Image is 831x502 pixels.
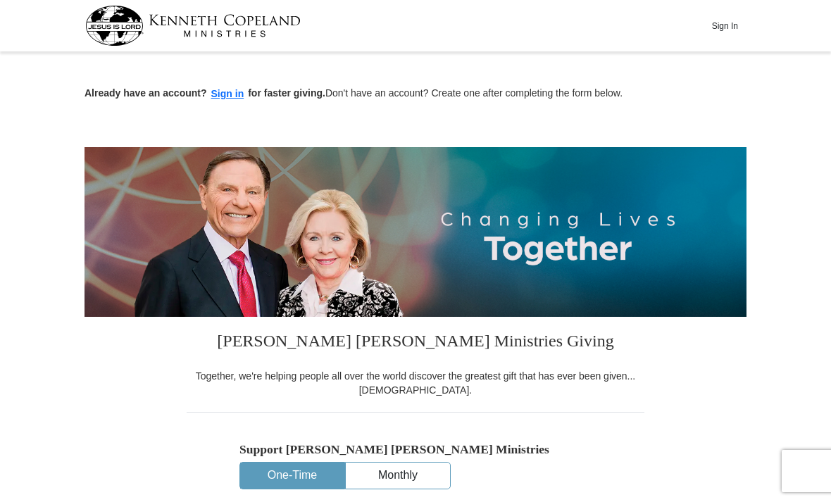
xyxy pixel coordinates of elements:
h3: [PERSON_NAME] [PERSON_NAME] Ministries Giving [187,317,644,369]
button: Sign In [704,15,746,37]
button: One-Time [240,463,344,489]
button: Monthly [346,463,450,489]
p: Don't have an account? Create one after completing the form below. [85,86,746,102]
div: Together, we're helping people all over the world discover the greatest gift that has ever been g... [187,369,644,397]
strong: Already have an account? for faster giving. [85,87,325,99]
button: Sign in [207,86,249,102]
h5: Support [PERSON_NAME] [PERSON_NAME] Ministries [239,442,592,457]
img: kcm-header-logo.svg [85,6,301,46]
